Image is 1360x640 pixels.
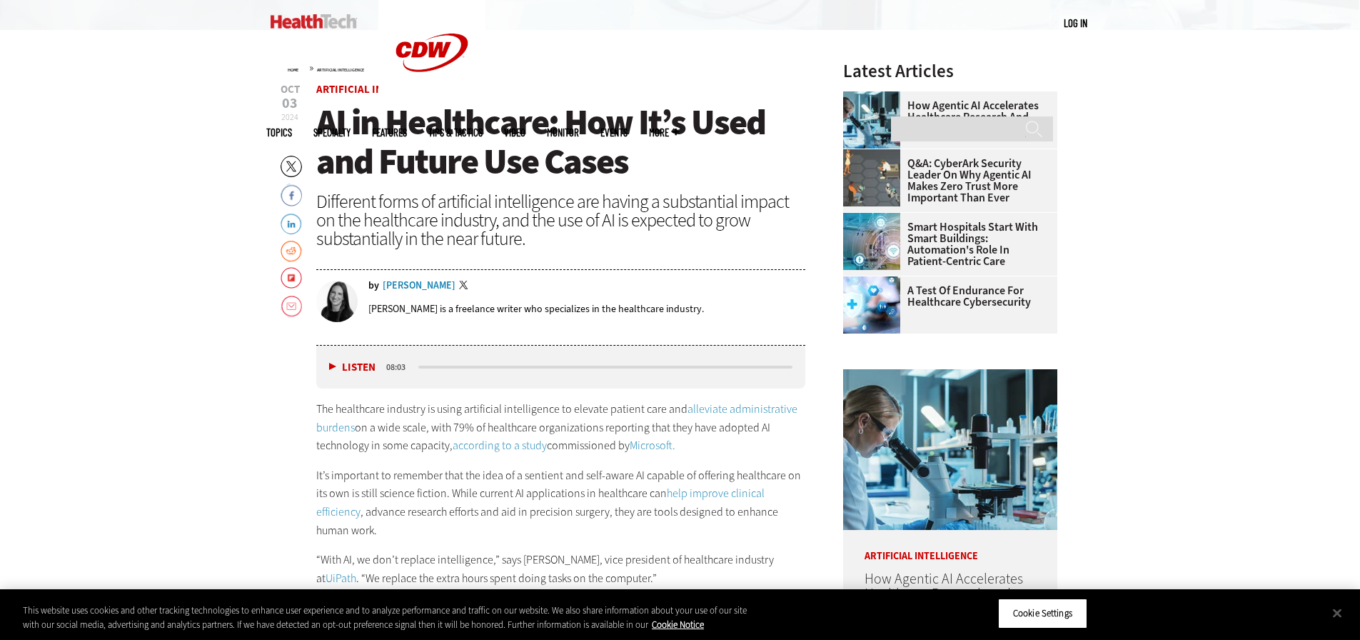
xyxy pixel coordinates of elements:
a: Microsoft. [630,438,675,453]
button: Cookie Settings [998,599,1087,629]
button: Listen [329,362,376,373]
div: duration [384,361,416,374]
img: Healthcare cybersecurity [843,276,900,334]
a: Healthcare cybersecurity [843,276,907,288]
a: Tips & Tactics [428,127,483,138]
p: The healthcare industry is using artificial intelligence to elevate patient care and on a wide sc... [316,400,806,455]
a: MonITor [547,127,579,138]
p: [PERSON_NAME] is a freelance writer who specializes in the healthcare industry. [368,302,704,316]
p: It’s important to remember that the idea of a sentient and self-aware AI capable of offering heal... [316,466,806,539]
a: Group of humans and robots accessing a network [843,149,907,161]
a: Smart hospital [843,213,907,224]
img: Erin Laviola [316,281,358,322]
img: scientist looks through microscope in lab [843,91,900,149]
a: Video [504,127,525,138]
p: “With AI, we don’t replace intelligence,” says [PERSON_NAME], vice president of healthcare indust... [316,551,806,587]
a: Q&A: CyberArk Security Leader on Why Agentic AI Makes Zero Trust More Important Than Ever [843,158,1049,204]
span: Specialty [313,127,351,138]
a: alleviate administrative burdens [316,401,797,435]
span: Topics [266,127,292,138]
a: Log in [1064,16,1087,29]
div: This website uses cookies and other tracking technologies to enhance user experience and to analy... [23,604,748,631]
a: CDW [378,94,485,109]
a: UiPath [326,571,356,586]
img: scientist looks through microscope in lab [843,369,1057,530]
a: More information about your privacy [652,619,704,631]
span: by [368,281,379,291]
a: Features [372,127,407,138]
div: User menu [1064,16,1087,31]
img: Group of humans and robots accessing a network [843,149,900,206]
button: Close [1321,597,1353,629]
a: according to a study [453,438,547,453]
div: media player [316,346,806,389]
a: Events [600,127,628,138]
div: Different forms of artificial intelligence are having a substantial impact on the healthcare indu... [316,192,806,248]
a: Smart Hospitals Start With Smart Buildings: Automation's Role in Patient-Centric Care [843,221,1049,267]
img: Home [271,14,357,29]
img: Smart hospital [843,213,900,270]
a: [PERSON_NAME] [383,281,455,291]
a: How Agentic AI Accelerates Healthcare Research and Innovation [865,569,1023,619]
span: More [649,127,679,138]
p: Artificial Intelligence [843,530,1057,561]
a: Twitter [459,281,472,292]
a: A Test of Endurance for Healthcare Cybersecurity [843,285,1049,308]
